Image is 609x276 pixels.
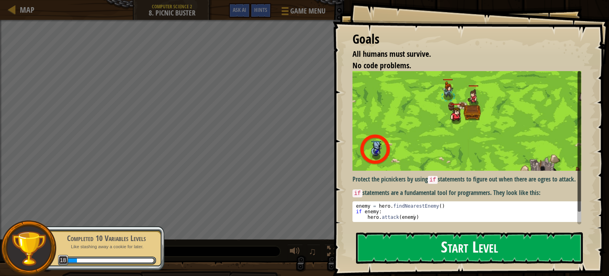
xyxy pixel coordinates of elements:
[20,4,34,15] span: Map
[229,3,250,18] button: Ask AI
[16,4,34,15] a: Map
[307,244,320,261] button: ♫
[352,71,588,171] img: Picnic buster
[308,245,316,257] span: ♫
[352,30,581,48] div: Goals
[254,6,267,14] span: Hints
[352,188,588,198] p: statements are a fundamental tool for programmers. They look like this:
[343,60,579,71] li: No code problems.
[428,176,438,184] code: if
[352,60,411,71] span: No code problems.
[352,175,588,184] p: Protect the picnickers by using statements to figure out when there are ogres to attack.
[290,6,326,16] span: Game Menu
[352,48,431,59] span: All humans must survive.
[352,189,362,197] code: if
[287,244,303,261] button: Adjust volume
[233,6,246,14] span: Ask AI
[356,232,583,264] button: Start Level
[324,244,340,261] button: Toggle fullscreen
[11,230,47,266] img: trophy.png
[56,244,156,250] p: Like stashing away a cookie for later.
[343,48,579,60] li: All humans must survive.
[58,255,69,266] span: 18
[275,3,330,22] button: Game Menu
[56,233,156,244] div: Completed 10 Variables Levels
